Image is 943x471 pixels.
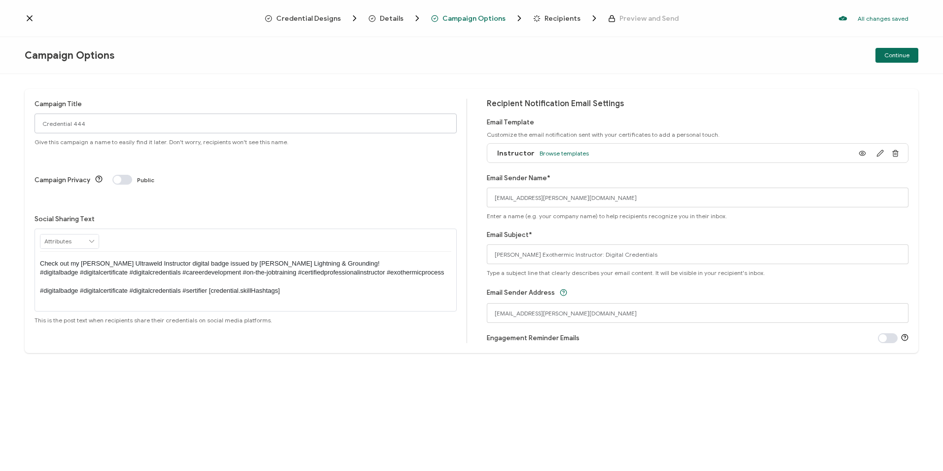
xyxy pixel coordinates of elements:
button: Continue [875,48,918,63]
span: Customize the email notification sent with your certificates to add a personal touch. [487,131,720,138]
span: Type a subject line that clearly describes your email content. It will be visible in your recipie... [487,269,765,276]
input: Name [487,188,909,207]
p: All changes saved [858,15,908,22]
span: Continue [884,52,909,58]
label: Engagement Reminder Emails [487,334,580,342]
span: Preview and Send [619,15,679,22]
span: Campaign Options [442,15,506,22]
span: Instructor [497,149,535,157]
span: Browse templates [540,150,589,157]
label: Email Subject* [487,231,532,238]
span: Credential Designs [265,13,360,23]
span: Details [368,13,422,23]
label: Email Sender Address [487,289,555,296]
label: Email Sender Name* [487,174,550,182]
span: Preview and Send [608,15,679,22]
span: Credential Designs [276,15,341,22]
span: Enter a name (e.g. your company name) to help recipients recognize you in their inbox. [487,212,727,220]
input: verified@sertmail.harger.com [487,303,909,323]
span: Campaign Options [431,13,524,23]
div: Breadcrumb [265,13,679,23]
input: Subject [487,244,909,264]
span: Recipients [533,13,599,23]
p: Check out my [PERSON_NAME] Ultraweld Instructor digital badge issued by [PERSON_NAME] Lightning &... [40,259,451,296]
span: Campaign Options [25,49,114,62]
span: Give this campaign a name to easily find it later. Don't worry, recipients won't see this name. [35,138,289,146]
input: Campaign Options [35,114,457,133]
input: Attributes [40,235,99,248]
label: Campaign Privacy [35,176,90,184]
label: Email Template [487,118,534,126]
span: This is the post text when recipients share their credentials on social media platforms. [35,316,272,324]
iframe: Chat Widget [894,424,943,471]
label: Campaign Title [35,100,82,108]
span: Recipient Notification Email Settings [487,99,624,109]
span: Recipients [544,15,580,22]
span: Public [137,176,154,184]
label: Social Sharing Text [35,215,95,223]
span: Details [380,15,403,22]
